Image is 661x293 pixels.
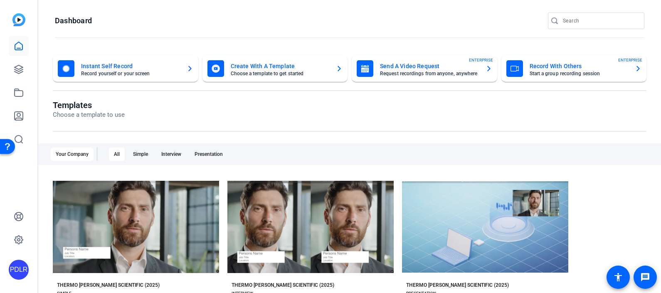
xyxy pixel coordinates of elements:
div: PDLR [9,260,29,280]
img: blue-gradient.svg [12,13,25,26]
span: ENTERPRISE [469,57,493,63]
div: THERMO [PERSON_NAME] SCIENTIFIC (2025) [57,282,160,288]
mat-card-subtitle: Request recordings from anyone, anywhere [380,71,479,76]
mat-card-subtitle: Record yourself or your screen [81,71,180,76]
mat-card-title: Create With A Template [231,61,330,71]
mat-card-title: Instant Self Record [81,61,180,71]
button: Create With A TemplateChoose a template to get started [202,55,348,82]
mat-card-subtitle: Start a group recording session [530,71,629,76]
span: ENTERPRISE [618,57,642,63]
mat-icon: message [640,272,650,282]
mat-icon: accessibility [613,272,623,282]
div: Presentation [190,148,228,161]
mat-card-subtitle: Choose a template to get started [231,71,330,76]
h1: Dashboard [55,16,92,26]
div: THERMO [PERSON_NAME] SCIENTIFIC (2025) [406,282,509,288]
div: Simple [128,148,153,161]
button: Send A Video RequestRequest recordings from anyone, anywhereENTERPRISE [352,55,497,82]
button: Record With OthersStart a group recording sessionENTERPRISE [501,55,647,82]
div: Interview [156,148,186,161]
button: Instant Self RecordRecord yourself or your screen [53,55,198,82]
p: Choose a template to use [53,110,125,120]
div: All [109,148,125,161]
input: Search [563,16,638,26]
div: Your Company [51,148,94,161]
div: THERMO [PERSON_NAME] SCIENTIFIC (2025) [232,282,334,288]
mat-card-title: Send A Video Request [380,61,479,71]
h1: Templates [53,100,125,110]
mat-card-title: Record With Others [530,61,629,71]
